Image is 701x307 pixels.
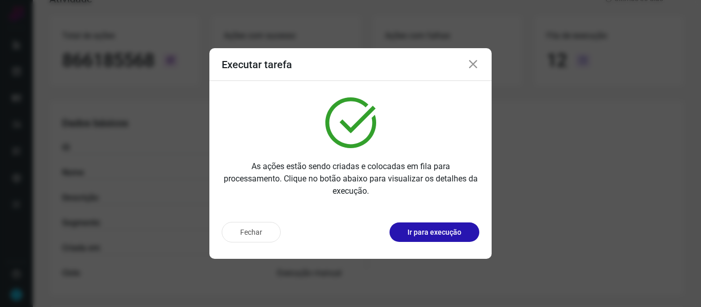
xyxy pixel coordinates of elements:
[222,160,479,197] p: As ações estão sendo criadas e colocadas em fila para processamento. Clique no botão abaixo para ...
[407,227,461,238] p: Ir para execução
[390,222,479,242] button: Ir para execução
[222,58,292,71] h3: Executar tarefa
[325,97,376,148] img: verified.svg
[222,222,281,242] button: Fechar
